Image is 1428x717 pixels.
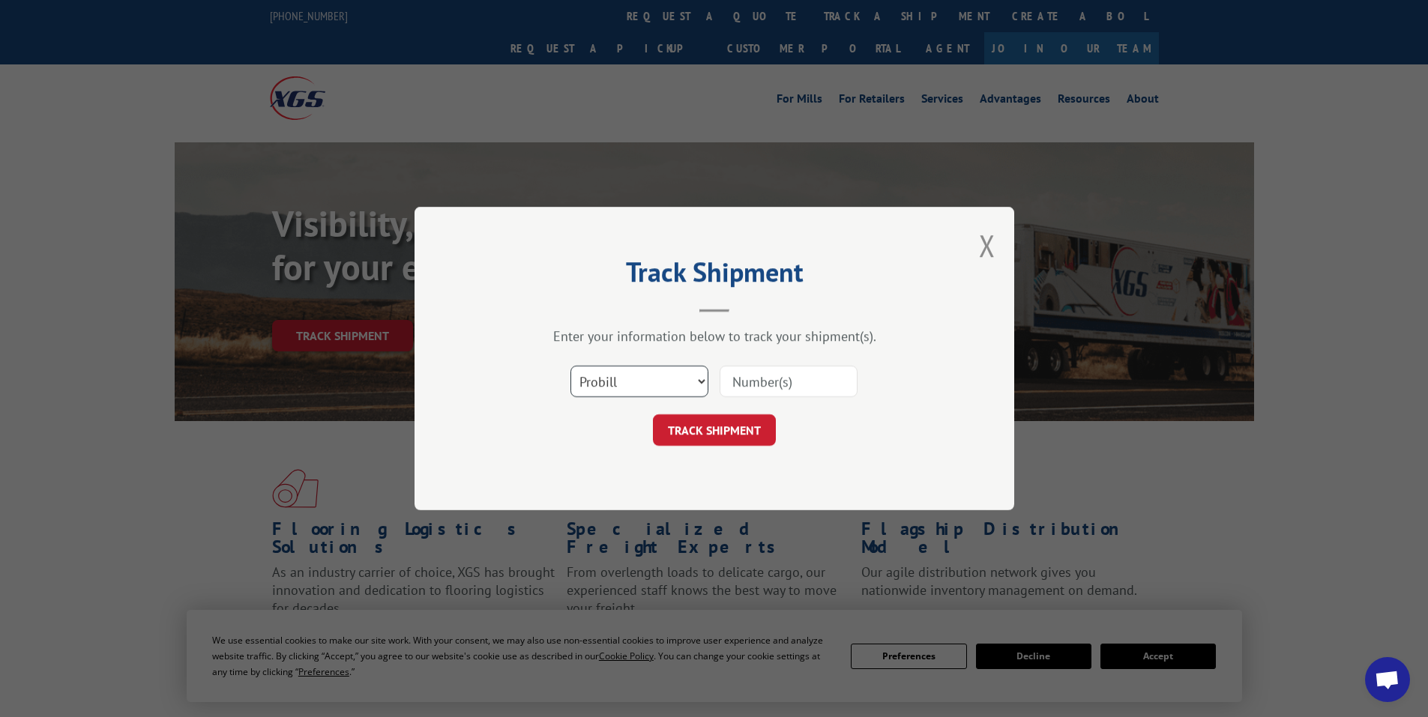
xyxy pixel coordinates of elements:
button: Close modal [979,226,995,265]
input: Number(s) [720,366,858,397]
div: Open chat [1365,657,1410,702]
div: Enter your information below to track your shipment(s). [489,327,939,345]
h2: Track Shipment [489,261,939,290]
button: TRACK SHIPMENT [653,414,776,446]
